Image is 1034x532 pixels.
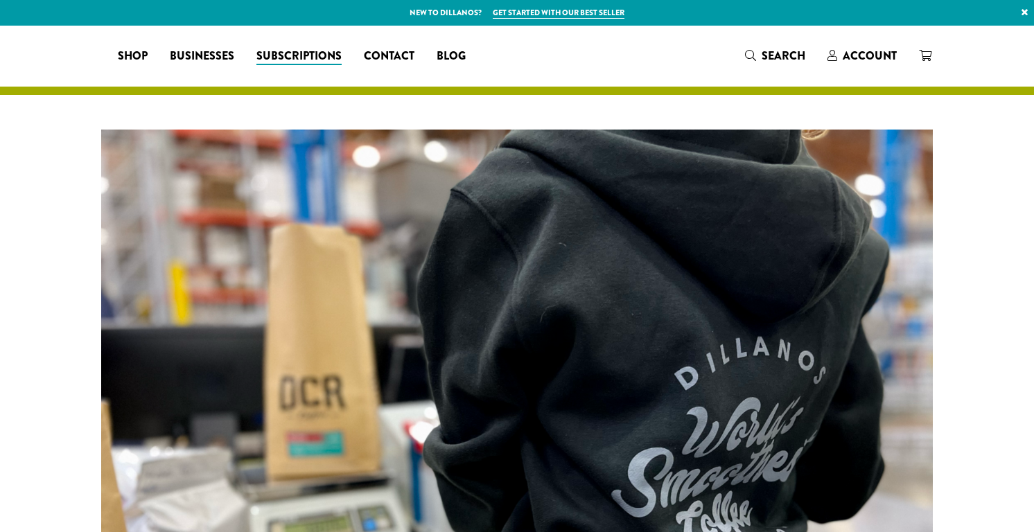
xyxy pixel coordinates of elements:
[118,48,148,65] span: Shop
[734,44,816,67] a: Search
[256,48,342,65] span: Subscriptions
[843,48,897,64] span: Account
[170,48,234,65] span: Businesses
[107,45,159,67] a: Shop
[762,48,805,64] span: Search
[493,7,624,19] a: Get started with our best seller
[437,48,466,65] span: Blog
[364,48,414,65] span: Contact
